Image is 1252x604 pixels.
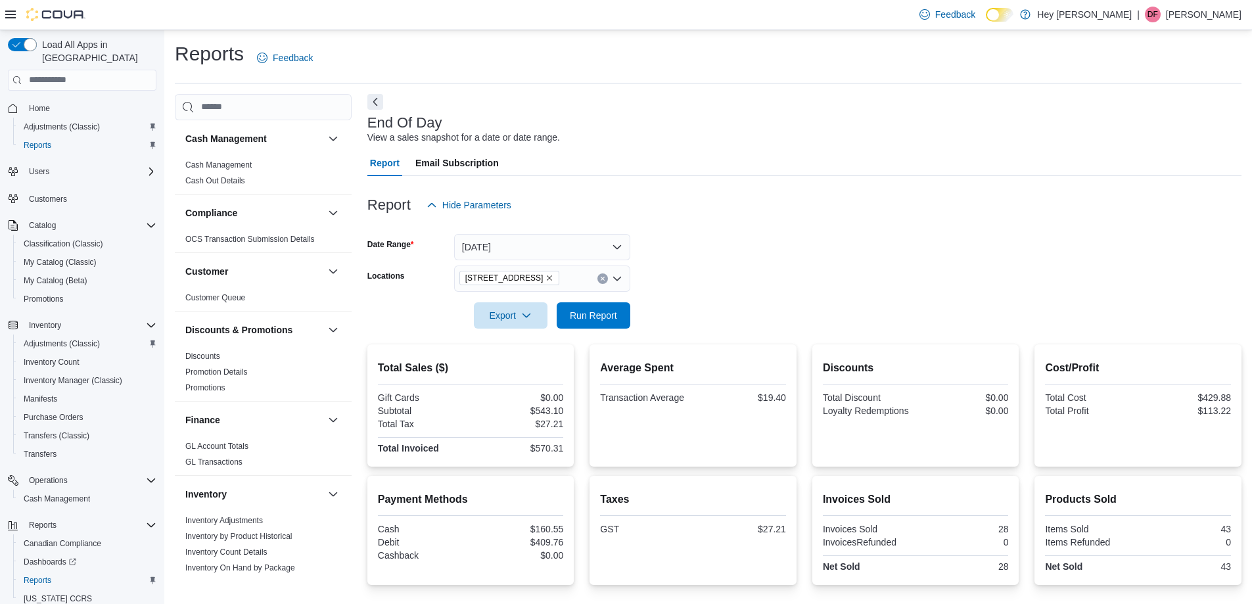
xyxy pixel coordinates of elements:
h3: Report [367,197,411,213]
a: Inventory by Product Historical [185,532,292,541]
span: Manifests [18,391,156,407]
button: Cash Management [185,132,323,145]
span: Customers [29,194,67,204]
p: [PERSON_NAME] [1166,7,1241,22]
h2: Products Sold [1045,492,1231,507]
span: Transfers [18,446,156,462]
span: Inventory Manager (Classic) [18,373,156,388]
a: Inventory Manager (Classic) [18,373,128,388]
span: Home [24,100,156,116]
button: Operations [24,473,73,488]
span: Users [24,164,156,179]
strong: Net Sold [823,561,860,572]
a: Inventory Count [18,354,85,370]
span: Operations [29,475,68,486]
span: 10311 103 Avenue NW [459,271,560,285]
a: Customers [24,191,72,207]
div: View a sales snapshot for a date or date range. [367,131,560,145]
span: Reports [24,517,156,533]
div: 43 [1141,524,1231,534]
div: $0.00 [918,392,1008,403]
button: Promotions [13,290,162,308]
a: Transfers [18,446,62,462]
span: Dashboards [24,557,76,567]
div: 28 [918,524,1008,534]
a: Promotions [18,291,69,307]
span: Manifests [24,394,57,404]
span: Transfers (Classic) [24,430,89,441]
div: $0.00 [473,392,563,403]
span: Canadian Compliance [24,538,101,549]
span: Feedback [273,51,313,64]
div: $27.21 [473,419,563,429]
button: Discounts & Promotions [325,322,341,338]
span: Home [29,103,50,114]
div: Cashback [378,550,468,561]
span: Adjustments (Classic) [24,338,100,349]
a: GL Transactions [185,457,243,467]
span: Canadian Compliance [18,536,156,551]
button: Compliance [325,205,341,221]
h3: Customer [185,265,228,278]
a: Reports [18,572,57,588]
button: Inventory Manager (Classic) [13,371,162,390]
span: Reports [18,572,156,588]
h3: Finance [185,413,220,427]
button: Home [3,99,162,118]
img: Cova [26,8,85,21]
a: Promotion Details [185,367,248,377]
span: Cash Out Details [185,175,245,186]
span: Purchase Orders [24,412,83,423]
button: Adjustments (Classic) [13,118,162,136]
a: OCS Transaction Submission Details [185,235,315,244]
a: Dashboards [13,553,162,571]
span: [US_STATE] CCRS [24,593,92,604]
a: Cash Out Details [185,176,245,185]
a: Promotions [185,383,225,392]
span: Reports [29,520,57,530]
span: My Catalog (Classic) [24,257,97,267]
a: Home [24,101,55,116]
button: [DATE] [454,234,630,260]
button: Customers [3,189,162,208]
div: Debit [378,537,468,547]
button: Catalog [3,216,162,235]
button: Purchase Orders [13,408,162,427]
span: Reports [18,137,156,153]
span: Transfers (Classic) [18,428,156,444]
div: 43 [1141,561,1231,572]
span: Reports [24,575,51,586]
h3: End Of Day [367,115,442,131]
a: Inventory On Hand by Package [185,563,295,572]
input: Dark Mode [986,8,1013,22]
div: Total Discount [823,392,913,403]
div: Compliance [175,231,352,252]
h2: Invoices Sold [823,492,1009,507]
span: Adjustments (Classic) [18,336,156,352]
button: Manifests [13,390,162,408]
button: Transfers (Classic) [13,427,162,445]
span: Inventory [29,320,61,331]
span: Inventory On Hand by Package [185,563,295,573]
a: Customer Queue [185,293,245,302]
div: $27.21 [696,524,786,534]
span: Adjustments (Classic) [18,119,156,135]
label: Date Range [367,239,414,250]
button: Hide Parameters [421,192,517,218]
span: Catalog [24,218,156,233]
button: Inventory [3,316,162,335]
h3: Cash Management [185,132,267,145]
a: Dashboards [18,554,81,570]
span: Report [370,150,400,176]
div: InvoicesRefunded [823,537,913,547]
div: Gift Cards [378,392,468,403]
span: Export [482,302,540,329]
span: My Catalog (Beta) [18,273,156,289]
span: Inventory Count Details [185,547,267,557]
button: Inventory [24,317,66,333]
span: Purchase Orders [18,409,156,425]
button: Finance [325,412,341,428]
h2: Average Spent [600,360,786,376]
